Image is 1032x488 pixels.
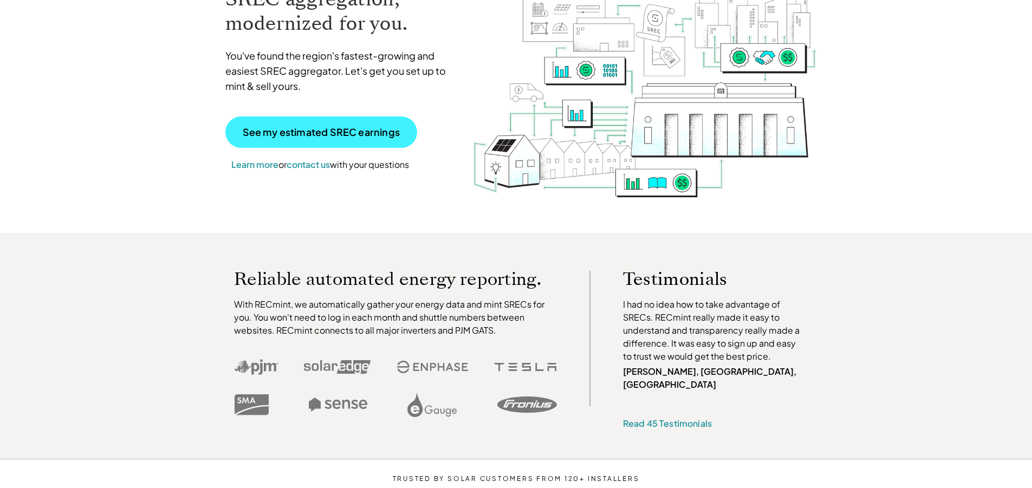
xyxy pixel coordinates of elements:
p: See my estimated SREC earnings [243,127,400,137]
a: contact us [287,159,330,170]
a: Read 45 Testimonials [623,418,712,429]
p: Testimonials [623,271,784,287]
p: I had no idea how to take advantage of SRECs. RECmint really made it easy to understand and trans... [623,298,805,363]
p: TRUSTED BY SOLAR CUSTOMERS FROM 120+ INSTALLERS [360,475,672,483]
p: or with your questions [225,158,415,172]
p: You've found the region's fastest-growing and easiest SREC aggregator. Let's get you set up to mi... [225,48,456,94]
p: With RECmint, we automatically gather your energy data and mint SRECs for you. You won't need to ... [234,298,557,337]
a: Learn more [231,159,278,170]
a: See my estimated SREC earnings [225,116,417,148]
p: Reliable automated energy reporting. [234,271,557,287]
p: [PERSON_NAME], [GEOGRAPHIC_DATA], [GEOGRAPHIC_DATA] [623,365,805,391]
